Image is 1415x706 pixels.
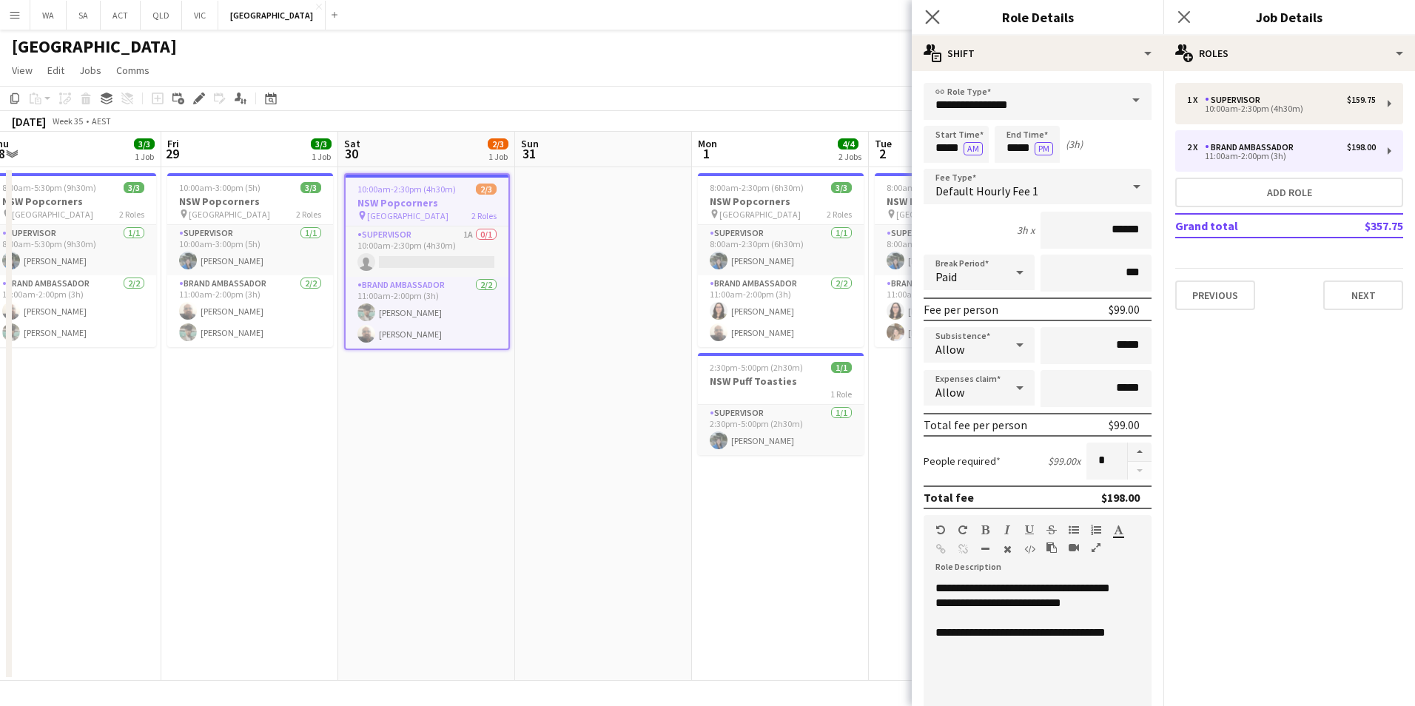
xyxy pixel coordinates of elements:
[935,269,957,284] span: Paid
[12,64,33,77] span: View
[79,64,101,77] span: Jobs
[49,115,86,127] span: Week 35
[519,145,539,162] span: 31
[924,490,974,505] div: Total fee
[698,353,864,455] app-job-card: 2:30pm-5:00pm (2h30m)1/1NSW Puff Toasties1 RoleSupervisor1/12:30pm-5:00pm (2h30m)[PERSON_NAME]
[980,543,990,555] button: Horizontal Line
[488,151,508,162] div: 1 Job
[698,173,864,347] app-job-card: 8:00am-2:30pm (6h30m)3/3NSW Popcorners [GEOGRAPHIC_DATA]2 RolesSupervisor1/18:00am-2:30pm (6h30m)...
[1175,280,1255,310] button: Previous
[116,64,149,77] span: Comms
[218,1,326,30] button: [GEOGRAPHIC_DATA]
[1109,302,1140,317] div: $99.00
[875,225,1041,275] app-card-role: Supervisor1/18:00am-2:30pm (6h30m)[PERSON_NAME]
[935,342,964,357] span: Allow
[182,1,218,30] button: VIC
[1347,95,1376,105] div: $159.75
[1002,543,1012,555] button: Clear Formatting
[1046,524,1057,536] button: Strikethrough
[698,137,717,150] span: Mon
[698,225,864,275] app-card-role: Supervisor1/18:00am-2:30pm (6h30m)[PERSON_NAME]
[1163,7,1415,27] h3: Job Details
[1205,95,1266,105] div: Supervisor
[312,151,331,162] div: 1 Job
[698,195,864,208] h3: NSW Popcorners
[101,1,141,30] button: ACT
[924,454,1001,468] label: People required
[958,524,968,536] button: Redo
[30,1,67,30] button: WA
[124,182,144,193] span: 3/3
[875,173,1041,347] div: 8:00am-2:30pm (6h30m)3/3NSW Popcorners [GEOGRAPHIC_DATA]2 RolesSupervisor1/18:00am-2:30pm (6h30m)...
[935,385,964,400] span: Allow
[47,64,64,77] span: Edit
[367,210,448,221] span: [GEOGRAPHIC_DATA]
[141,1,182,30] button: QLD
[12,114,46,129] div: [DATE]
[1035,142,1053,155] button: PM
[1024,524,1035,536] button: Underline
[1175,178,1403,207] button: Add role
[1066,138,1083,151] div: (3h)
[521,137,539,150] span: Sun
[344,137,360,150] span: Sat
[838,151,861,162] div: 2 Jobs
[1046,542,1057,554] button: Paste as plain text
[1347,142,1376,152] div: $198.00
[719,209,801,220] span: [GEOGRAPHIC_DATA]
[1205,142,1300,152] div: Brand Ambassador
[296,209,321,220] span: 2 Roles
[1069,524,1079,536] button: Unordered List
[346,196,508,209] h3: NSW Popcorners
[696,145,717,162] span: 1
[698,405,864,455] app-card-role: Supervisor1/12:30pm-5:00pm (2h30m)[PERSON_NAME]
[935,524,946,536] button: Undo
[1128,443,1152,462] button: Increase
[1091,542,1101,554] button: Fullscreen
[488,138,508,149] span: 2/3
[1175,214,1316,238] td: Grand total
[167,137,179,150] span: Fri
[1163,36,1415,71] div: Roles
[12,209,93,220] span: [GEOGRAPHIC_DATA]
[344,173,510,350] app-job-card: 10:00am-2:30pm (4h30m)2/3NSW Popcorners [GEOGRAPHIC_DATA]2 RolesSupervisor1A0/110:00am-2:30pm (4h...
[924,302,998,317] div: Fee per person
[875,195,1041,208] h3: NSW Popcorners
[827,209,852,220] span: 2 Roles
[831,182,852,193] span: 3/3
[110,61,155,80] a: Comms
[2,182,96,193] span: 8:00am-5:30pm (9h30m)
[1024,543,1035,555] button: HTML Code
[1017,223,1035,237] div: 3h x
[165,145,179,162] span: 29
[896,209,978,220] span: [GEOGRAPHIC_DATA]
[1101,490,1140,505] div: $198.00
[41,61,70,80] a: Edit
[1069,542,1079,554] button: Insert video
[179,182,261,193] span: 10:00am-3:00pm (5h)
[964,142,983,155] button: AM
[875,275,1041,347] app-card-role: Brand Ambassador2/211:00am-2:00pm (3h)[PERSON_NAME][PERSON_NAME]
[167,225,333,275] app-card-role: Supervisor1/110:00am-3:00pm (5h)[PERSON_NAME]
[471,210,497,221] span: 2 Roles
[346,226,508,277] app-card-role: Supervisor1A0/110:00am-2:30pm (4h30m)
[167,195,333,208] h3: NSW Popcorners
[838,138,858,149] span: 4/4
[924,417,1027,432] div: Total fee per person
[912,36,1163,71] div: Shift
[935,184,1038,198] span: Default Hourly Fee 1
[189,209,270,220] span: [GEOGRAPHIC_DATA]
[92,115,111,127] div: AEST
[1187,142,1205,152] div: 2 x
[698,374,864,388] h3: NSW Puff Toasties
[357,184,456,195] span: 10:00am-2:30pm (4h30m)
[830,389,852,400] span: 1 Role
[1048,454,1080,468] div: $99.00 x
[67,1,101,30] button: SA
[912,7,1163,27] h3: Role Details
[167,173,333,347] app-job-card: 10:00am-3:00pm (5h)3/3NSW Popcorners [GEOGRAPHIC_DATA]2 RolesSupervisor1/110:00am-3:00pm (5h)[PER...
[300,182,321,193] span: 3/3
[1316,214,1403,238] td: $357.75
